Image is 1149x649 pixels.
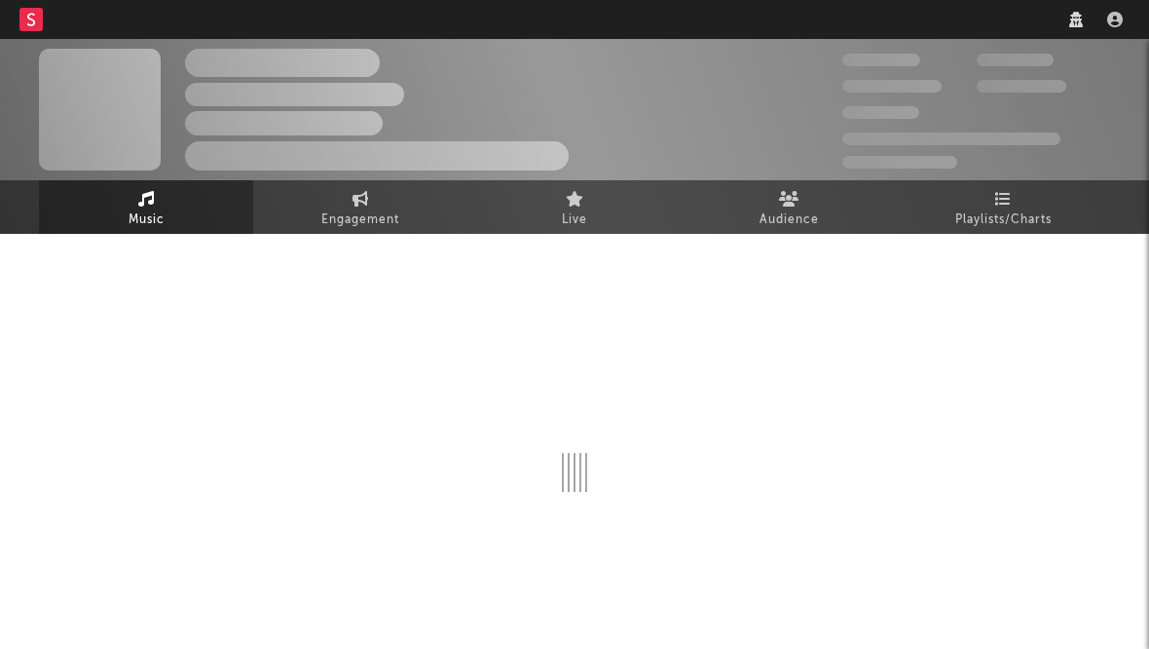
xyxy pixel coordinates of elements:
a: Live [467,180,682,234]
a: Engagement [253,180,467,234]
a: Audience [682,180,896,234]
span: Live [562,209,587,232]
span: Audience [760,209,819,232]
span: 50,000,000 Monthly Listeners [842,133,1060,145]
span: Engagement [321,209,399,232]
a: Music [39,180,253,234]
a: Playlists/Charts [896,180,1110,234]
span: Playlists/Charts [955,209,1052,232]
span: 100,000 [842,106,919,119]
span: 300,000 [842,54,920,66]
span: Jump Score: 85.0 [842,156,957,169]
span: 1,000,000 [977,80,1066,93]
span: 100,000 [977,54,1054,66]
span: Music [129,209,165,232]
span: 50,000,000 [842,80,942,93]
